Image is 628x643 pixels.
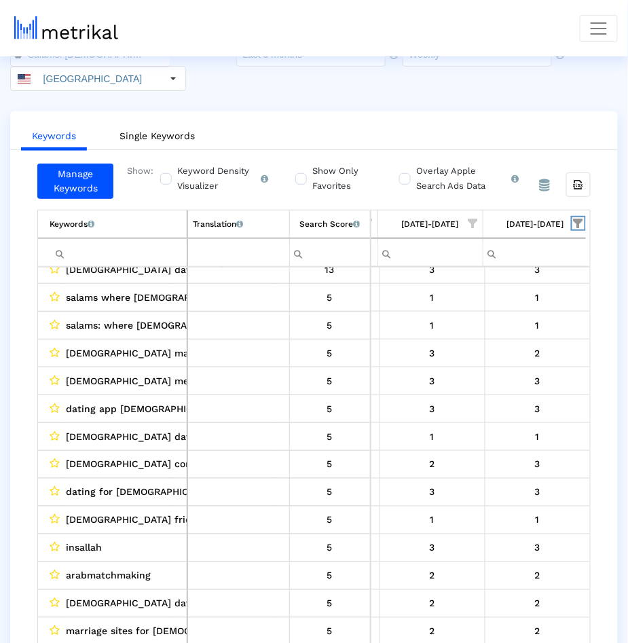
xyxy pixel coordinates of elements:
div: 8/30/25 [490,539,586,557]
div: 8/30/25 [490,400,586,418]
div: 8/23/25 [385,483,480,501]
span: dating for [DEMOGRAPHIC_DATA] [66,483,221,501]
div: 8/23/25 [385,344,480,362]
span: marriage sites for [DEMOGRAPHIC_DATA] [66,623,258,640]
td: Column 08/17/25-08/23/25 [377,210,483,238]
div: 5 [295,344,366,362]
span: [DEMOGRAPHIC_DATA] friendship [66,511,223,529]
div: 8/30/25 [490,261,586,278]
div: 8/23/25 [385,289,480,306]
span: [DEMOGRAPHIC_DATA] community [66,456,227,473]
td: Column Translation [187,210,289,238]
div: 08/17/25-08/23/25 [402,215,459,233]
div: 8/23/25 [385,261,480,278]
div: Search Score [299,215,360,233]
span: [DEMOGRAPHIC_DATA] dating app [66,261,225,278]
div: 5 [295,483,366,501]
a: Manage Keywords [37,164,113,199]
div: 8/30/25 [490,456,586,473]
span: [DEMOGRAPHIC_DATA] marriage app [66,344,237,362]
label: Keyword Density Visualizer [174,164,268,194]
div: 5 [295,316,366,334]
span: Show filter options for column '08/10/25-08/16/25' [363,219,373,228]
button: Toggle navigation [580,15,618,42]
input: Filter cell [378,241,483,263]
span: dating app [DEMOGRAPHIC_DATA] [66,400,225,418]
span: Show filter options for column '08/24/25-08/30/25' [574,219,583,228]
div: 8/23/25 [385,511,480,529]
div: 5 [295,400,366,418]
div: 5 [295,456,366,473]
div: 8/23/25 [385,623,480,640]
td: Filter cell [377,238,483,266]
div: 8/23/25 [385,372,480,390]
div: 8/30/25 [490,567,586,585]
div: 8/23/25 [385,400,480,418]
span: [DEMOGRAPHIC_DATA] dating apps [66,595,230,612]
span: arabmatchmaking [66,567,151,585]
span: salams: where [DEMOGRAPHIC_DATA] meet [66,316,269,334]
td: Filter cell [38,238,187,267]
a: Single Keywords [109,124,206,149]
div: 8/30/25 [490,483,586,501]
td: Filter cell [187,238,289,267]
div: 5 [295,567,366,585]
div: Show: [113,164,153,199]
div: 8/30/25 [490,316,586,334]
div: 8/23/25 [385,539,480,557]
span: [DEMOGRAPHIC_DATA] date [66,428,196,445]
div: 5 [295,511,366,529]
div: 8/30/25 [490,595,586,612]
div: 8/23/25 [385,316,480,334]
input: Filter cell [188,242,289,264]
div: 5 [295,289,366,306]
label: Show Only Favorites [309,164,372,194]
div: 5 [295,372,366,390]
div: 5 [295,539,366,557]
div: 8/30/25 [490,428,586,445]
div: 5 [295,623,366,640]
div: 8/30/25 [490,511,586,529]
div: 8/30/25 [490,344,586,362]
div: 8/30/25 [490,623,586,640]
div: Keywords [50,215,94,233]
div: Translation [193,215,243,233]
div: 13 [295,261,366,278]
a: Keywords [21,124,87,151]
input: Filter cell [50,242,187,264]
div: [DATE]-[DATE] [507,215,564,233]
img: metrical-logo-light.png [14,16,118,39]
label: Overlay Apple Search Ads Data [413,164,519,194]
div: 8/23/25 [385,567,480,585]
td: Filter cell [289,238,371,267]
span: insallah [66,539,102,557]
input: Filter cell [290,242,371,264]
td: Column Search Score [289,210,371,238]
div: 8/23/25 [385,456,480,473]
div: Select [162,67,185,90]
div: 8/30/25 [490,372,586,390]
td: Column 08/24/25-08/30/25 [483,210,588,238]
div: 5 [295,428,366,445]
div: Export all data [566,172,591,197]
div: 8/30/25 [490,289,586,306]
span: salams where [DEMOGRAPHIC_DATA] meet [66,289,266,306]
td: Filter cell [483,238,588,266]
div: 8/23/25 [385,595,480,612]
td: Column Keyword [38,210,187,238]
span: Show filter options for column '08/17/25-08/23/25' [468,219,478,228]
div: 5 [295,595,366,612]
span: [DEMOGRAPHIC_DATA] meet [66,372,198,390]
div: 8/23/25 [385,428,480,445]
input: Filter cell [483,241,589,263]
